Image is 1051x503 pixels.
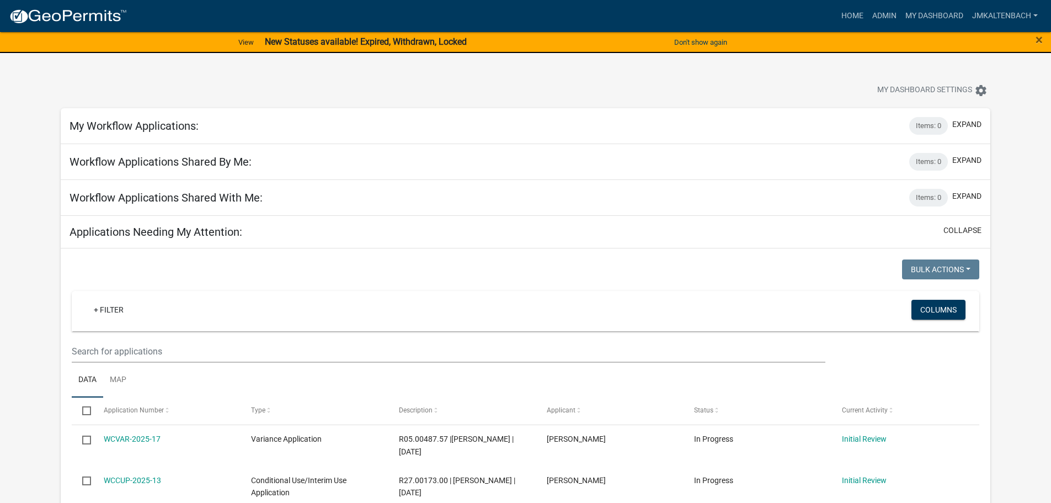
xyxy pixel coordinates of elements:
[952,119,981,130] button: expand
[547,435,606,443] span: Matthew Ketchum
[70,191,263,204] h5: Workflow Applications Shared With Me:
[72,398,93,424] datatable-header-cell: Select
[241,398,388,424] datatable-header-cell: Type
[670,33,732,51] button: Don't show again
[72,340,825,363] input: Search for applications
[251,435,322,443] span: Variance Application
[536,398,684,424] datatable-header-cell: Applicant
[399,476,515,497] span: R27.00173.00 | Brandon Van Asten | 08/12/2025
[694,435,733,443] span: In Progress
[399,435,514,456] span: R05.00487.57 |Matthew SKetchum | 08/15/2025
[399,406,433,414] span: Description
[837,6,868,27] a: Home
[901,6,968,27] a: My Dashboard
[547,406,575,414] span: Applicant
[1036,33,1043,46] button: Close
[868,6,901,27] a: Admin
[831,398,979,424] datatable-header-cell: Current Activity
[104,406,164,414] span: Application Number
[902,260,979,279] button: Bulk Actions
[842,406,888,414] span: Current Activity
[104,435,161,443] a: WCVAR-2025-17
[72,363,103,398] a: Data
[952,155,981,166] button: expand
[877,84,972,97] span: My Dashboard Settings
[265,36,467,47] strong: New Statuses available! Expired, Withdrawn, Locked
[868,80,996,101] button: My Dashboard Settingssettings
[842,476,887,485] a: Initial Review
[103,363,133,398] a: Map
[251,476,346,497] span: Conditional Use/Interim Use Application
[70,155,252,168] h5: Workflow Applications Shared By Me:
[952,190,981,202] button: expand
[547,476,606,485] span: Brandon
[968,6,1042,27] a: jmkaltenbach
[93,398,241,424] datatable-header-cell: Application Number
[70,119,199,133] h5: My Workflow Applications:
[909,153,948,171] div: Items: 0
[1036,32,1043,47] span: ×
[234,33,258,51] a: View
[943,225,981,236] button: collapse
[684,398,831,424] datatable-header-cell: Status
[974,84,988,97] i: settings
[842,435,887,443] a: Initial Review
[694,406,713,414] span: Status
[909,117,948,135] div: Items: 0
[251,406,265,414] span: Type
[909,189,948,207] div: Items: 0
[388,398,536,424] datatable-header-cell: Description
[70,225,242,239] h5: Applications Needing My Attention:
[694,476,733,485] span: In Progress
[911,300,965,320] button: Columns
[104,476,161,485] a: WCCUP-2025-13
[85,300,132,320] a: + Filter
